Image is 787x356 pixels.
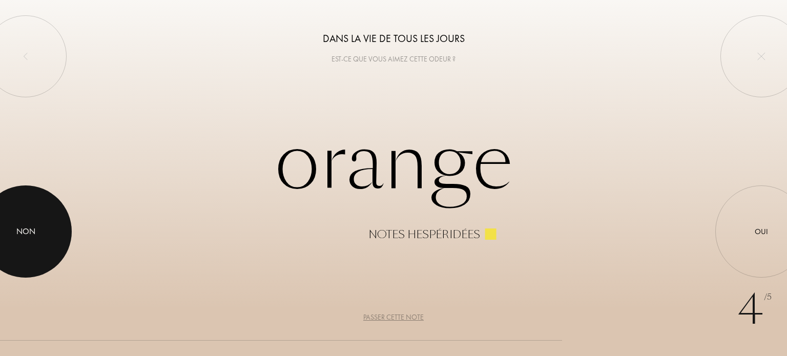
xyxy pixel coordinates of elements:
img: left_onboard.svg [22,52,30,60]
div: Passer cette note [363,312,424,323]
div: Notes hespéridées [368,228,480,241]
div: Oui [755,226,768,238]
div: Orange [79,116,709,241]
div: 4 [737,279,772,341]
img: quit_onboard.svg [757,52,765,60]
div: Non [16,225,35,238]
span: /5 [764,291,772,303]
